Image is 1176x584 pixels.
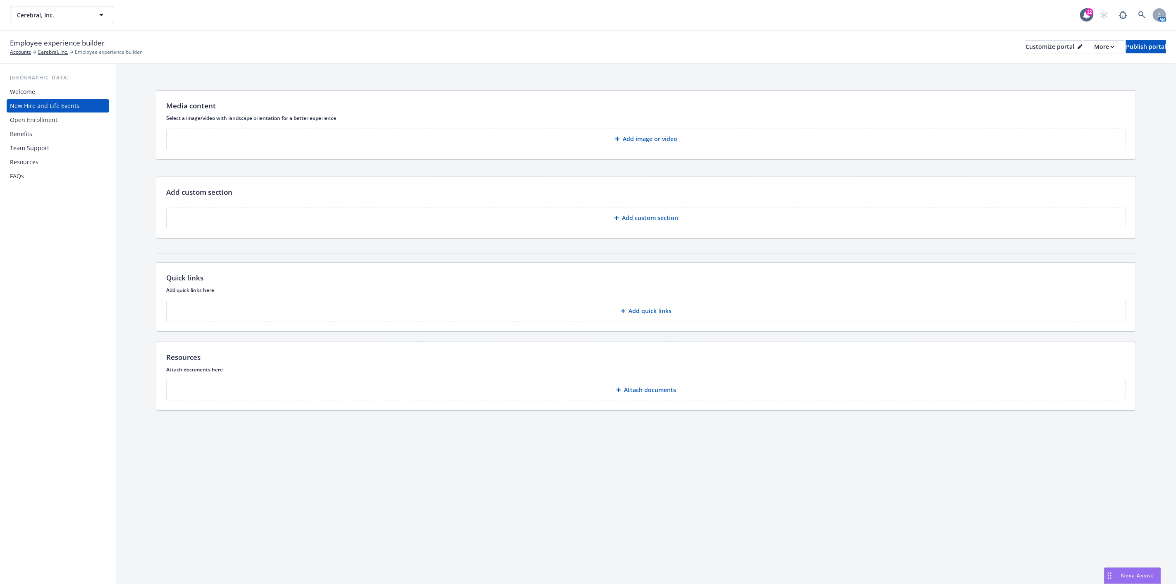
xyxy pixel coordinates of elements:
[166,366,1126,373] p: Attach documents here
[1115,7,1131,23] a: Report a Bug
[7,170,109,183] a: FAQs
[1086,7,1093,14] div: 12
[166,301,1126,321] button: Add quick links
[166,208,1126,228] button: Add custom section
[38,48,68,56] a: Cerebral, Inc.
[1134,7,1150,23] a: Search
[75,48,142,56] span: Employee experience builder
[7,113,109,127] a: Open Enrollment
[10,141,49,155] div: Team Support
[10,127,32,141] div: Benefits
[7,127,109,141] a: Benefits
[10,170,24,183] div: FAQs
[1126,41,1166,53] div: Publish portal
[10,99,79,112] div: New Hire and Life Events
[17,11,88,19] span: Cerebral, Inc.
[7,74,109,82] div: [GEOGRAPHIC_DATA]
[1025,41,1083,53] div: Customize portal
[1025,40,1083,53] button: Customize portal
[10,85,35,98] div: Welcome
[1121,572,1154,579] span: Nova Assist
[10,48,31,56] a: Accounts
[10,38,105,48] span: Employee experience builder
[1126,40,1166,53] button: Publish portal
[166,101,216,111] p: Media content
[624,386,676,394] p: Attach documents
[166,129,1126,149] button: Add image or video
[1096,7,1112,23] a: Start snowing
[7,156,109,169] a: Resources
[623,135,678,143] p: Add image or video
[166,352,201,363] p: Resources
[166,287,1126,294] p: Add quick links here
[7,141,109,155] a: Team Support
[622,214,679,222] p: Add custom section
[166,380,1126,400] button: Attach documents
[1084,40,1124,53] button: More
[1104,567,1161,584] button: Nova Assist
[7,99,109,112] a: New Hire and Life Events
[166,115,1126,122] p: Select a image/video with landscape orientation for a better experience
[7,85,109,98] a: Welcome
[1104,568,1115,584] div: Drag to move
[10,156,38,169] div: Resources
[629,307,672,315] p: Add quick links
[10,7,113,23] button: Cerebral, Inc.
[10,113,57,127] div: Open Enrollment
[1094,41,1114,53] div: More
[166,273,203,283] p: Quick links
[166,187,232,198] p: Add custom section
